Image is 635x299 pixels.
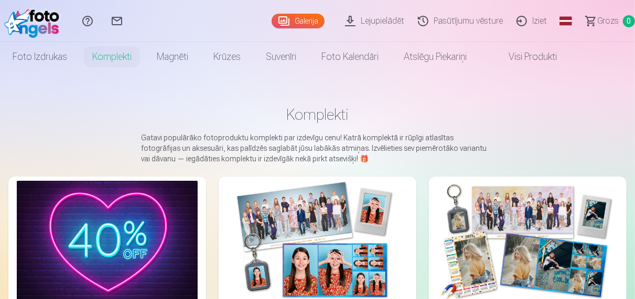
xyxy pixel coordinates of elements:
a: Atslēgu piekariņi [391,42,479,71]
a: Suvenīri [253,42,309,71]
a: Foto kalendāri [309,42,391,71]
img: /fa1 [4,4,64,38]
a: Magnēti [144,42,201,71]
a: Krūzes [201,42,253,71]
a: Galerija [272,14,325,28]
a: Visi produkti [479,42,569,71]
span: 0 [623,15,635,27]
h1: Komplekti [17,105,618,124]
a: Komplekti [80,42,144,71]
span: Grozs [597,15,619,27]
p: Gatavi populārāko fotoproduktu komplekti par izdevīgu cenu! Katrā komplektā ir rūpīgi atlasītas f... [142,132,494,164]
